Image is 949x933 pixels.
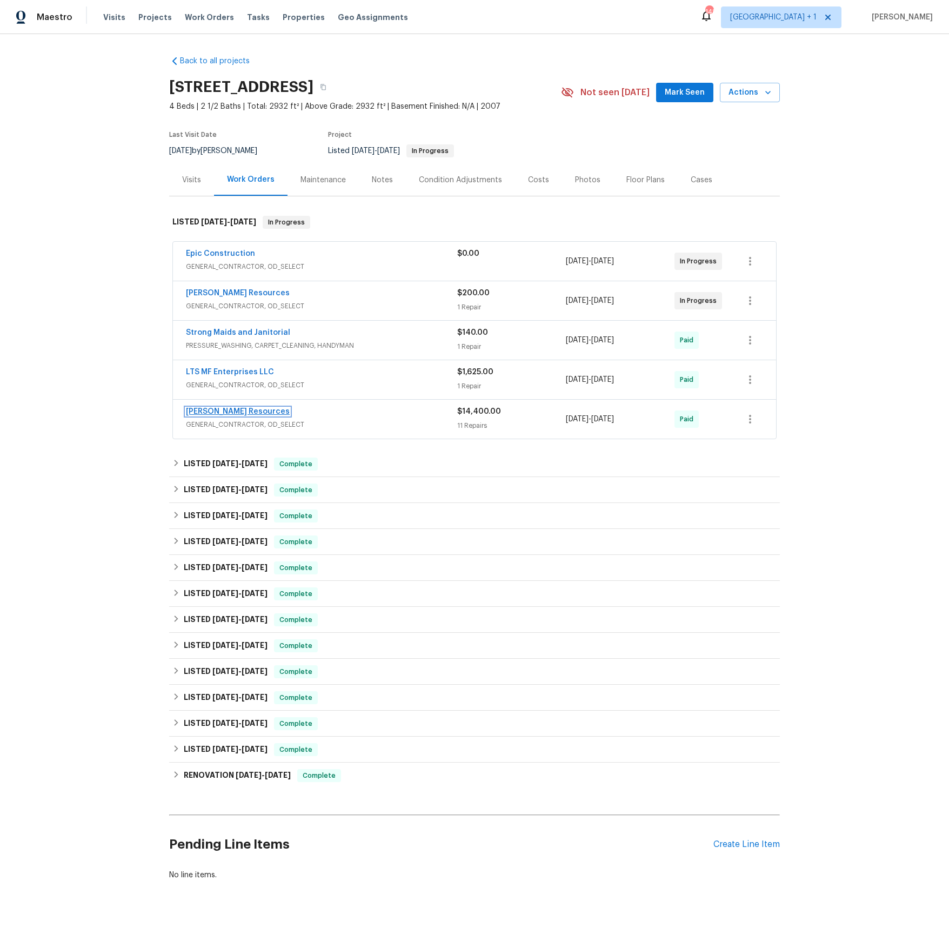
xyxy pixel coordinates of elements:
[184,639,268,652] h6: LISTED
[169,477,780,503] div: LISTED [DATE]-[DATE]Complete
[377,147,400,155] span: [DATE]
[626,175,665,186] div: Floor Plans
[186,340,457,351] span: PRESSURE_WASHING, CARPET_CLEANING, HANDYMAN
[169,131,217,138] span: Last Visit Date
[212,693,268,701] span: -
[184,769,291,782] h6: RENOVATION
[212,616,238,623] span: [DATE]
[169,101,561,112] span: 4 Beds | 2 1/2 Baths | Total: 2932 ft² | Above Grade: 2932 ft² | Basement Finished: N/A | 2007
[169,659,780,685] div: LISTED [DATE]-[DATE]Complete
[352,147,375,155] span: [DATE]
[184,717,268,730] h6: LISTED
[275,511,317,521] span: Complete
[169,555,780,581] div: LISTED [DATE]-[DATE]Complete
[591,297,614,305] span: [DATE]
[591,376,614,383] span: [DATE]
[242,719,268,727] span: [DATE]
[372,175,393,186] div: Notes
[212,538,268,545] span: -
[275,692,317,703] span: Complete
[247,14,270,21] span: Tasks
[275,718,317,729] span: Complete
[656,83,713,103] button: Mark Seen
[591,336,614,344] span: [DATE]
[566,414,614,425] span: -
[457,381,566,392] div: 1 Repair
[242,564,268,571] span: [DATE]
[242,486,268,493] span: [DATE]
[212,745,268,753] span: -
[212,590,238,597] span: [DATE]
[184,535,268,548] h6: LISTED
[328,131,352,138] span: Project
[212,616,268,623] span: -
[275,563,317,573] span: Complete
[186,289,290,297] a: [PERSON_NAME] Resources
[328,147,454,155] span: Listed
[184,691,268,704] h6: LISTED
[212,693,238,701] span: [DATE]
[230,218,256,226] span: [DATE]
[457,420,566,431] div: 11 Repairs
[212,745,238,753] span: [DATE]
[169,147,192,155] span: [DATE]
[242,590,268,597] span: [DATE]
[169,633,780,659] div: LISTED [DATE]-[DATE]Complete
[352,147,400,155] span: -
[566,335,614,346] span: -
[275,666,317,677] span: Complete
[169,737,780,763] div: LISTED [DATE]-[DATE]Complete
[713,839,780,850] div: Create Line Item
[184,743,268,756] h6: LISTED
[212,460,268,467] span: -
[566,374,614,385] span: -
[680,256,721,267] span: In Progress
[283,12,325,23] span: Properties
[212,719,268,727] span: -
[264,217,309,228] span: In Progress
[275,588,317,599] span: Complete
[419,175,502,186] div: Condition Adjustments
[212,564,268,571] span: -
[242,538,268,545] span: [DATE]
[212,590,268,597] span: -
[212,641,238,649] span: [DATE]
[242,512,268,519] span: [DATE]
[212,460,238,467] span: [DATE]
[169,144,270,157] div: by [PERSON_NAME]
[680,295,721,306] span: In Progress
[313,77,333,97] button: Copy Address
[201,218,256,226] span: -
[665,86,705,100] span: Mark Seen
[591,257,614,265] span: [DATE]
[457,368,493,376] span: $1,625.00
[184,509,268,522] h6: LISTED
[265,771,291,779] span: [DATE]
[729,86,771,100] span: Actions
[169,82,313,92] h2: [STREET_ADDRESS]
[212,719,238,727] span: [DATE]
[580,87,650,98] span: Not seen [DATE]
[212,512,238,519] span: [DATE]
[172,216,256,229] h6: LISTED
[407,148,453,154] span: In Progress
[275,744,317,755] span: Complete
[566,256,614,267] span: -
[691,175,712,186] div: Cases
[275,459,317,469] span: Complete
[275,537,317,547] span: Complete
[169,451,780,477] div: LISTED [DATE]-[DATE]Complete
[186,368,274,376] a: LTS MF Enterprises LLC
[300,175,346,186] div: Maintenance
[184,665,268,678] h6: LISTED
[591,415,614,423] span: [DATE]
[457,341,566,352] div: 1 Repair
[457,302,566,313] div: 1 Repair
[186,380,457,391] span: GENERAL_CONTRACTOR, OD_SELECT
[236,771,262,779] span: [DATE]
[566,376,589,383] span: [DATE]
[242,667,268,675] span: [DATE]
[184,561,268,574] h6: LISTED
[186,250,255,257] a: Epic Construction
[186,408,290,415] a: [PERSON_NAME] Resources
